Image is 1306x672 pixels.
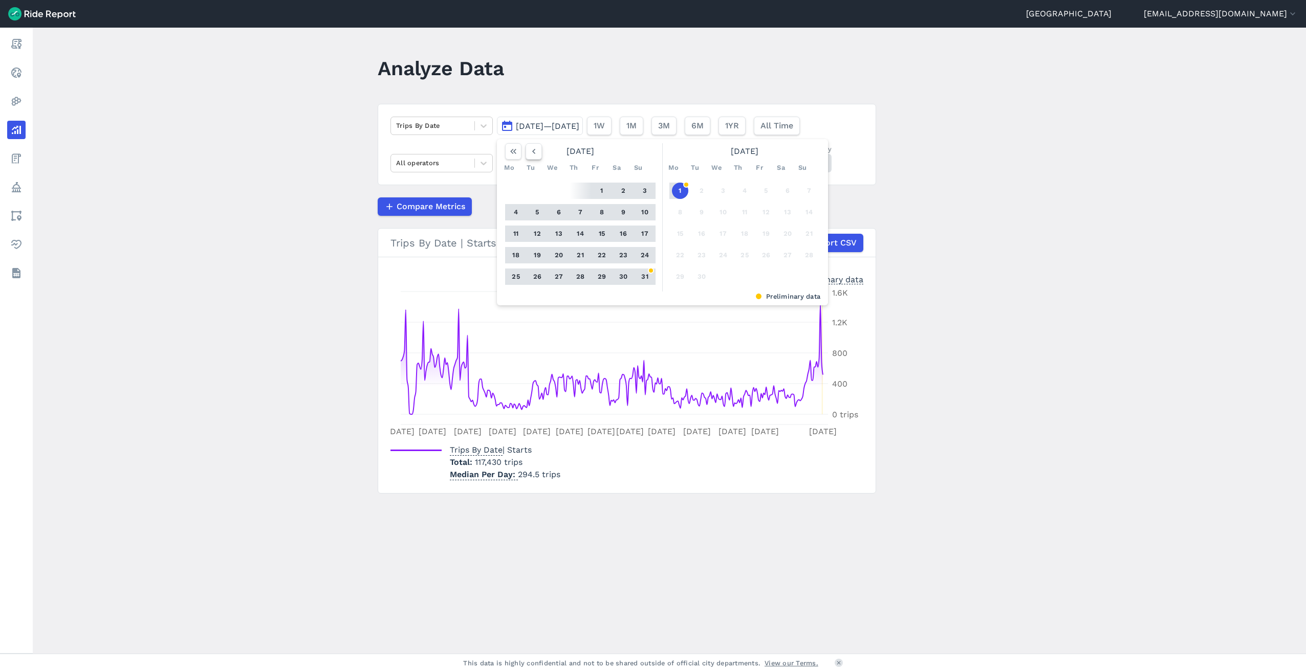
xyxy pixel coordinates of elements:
button: 27 [779,247,796,263]
button: 1M [620,117,643,135]
button: 5 [529,204,546,220]
button: 8 [672,204,688,220]
tspan: 0 trips [832,410,858,419]
a: Report [7,35,26,53]
button: 23 [693,247,710,263]
div: Su [794,160,811,176]
span: Total [450,457,475,467]
button: 26 [529,268,546,285]
tspan: [DATE] [489,427,516,436]
div: Th [565,160,582,176]
button: 24 [637,247,653,263]
a: Realtime [7,63,26,82]
span: 3M [658,120,670,132]
tspan: [DATE] [683,427,711,436]
button: 29 [672,268,688,285]
button: 3M [651,117,677,135]
div: Mo [665,160,682,176]
button: 22 [672,247,688,263]
span: 117,430 trips [475,457,523,467]
button: 2 [693,183,710,199]
button: 4 [508,204,524,220]
tspan: [DATE] [648,427,676,436]
span: Export CSV [811,237,857,249]
button: 10 [637,204,653,220]
button: 4 [736,183,753,199]
button: 19 [758,226,774,242]
div: [DATE] [665,143,824,160]
div: Th [730,160,746,176]
button: 16 [615,226,632,242]
button: 21 [572,247,589,263]
button: 13 [551,226,567,242]
button: 16 [693,226,710,242]
div: Preliminary data [798,274,863,284]
tspan: [DATE] [523,427,551,436]
button: 19 [529,247,546,263]
button: 22 [594,247,610,263]
a: Analyze [7,121,26,139]
button: 7 [801,183,817,199]
a: Policy [7,178,26,196]
span: Median Per Day [450,466,518,480]
button: 6 [779,183,796,199]
button: 15 [594,226,610,242]
tspan: 800 [832,348,847,358]
tspan: [DATE] [751,427,779,436]
span: Trips By Date [450,442,503,456]
tspan: 1.6K [832,288,848,298]
a: Areas [7,207,26,225]
button: 21 [801,226,817,242]
div: Tu [523,160,539,176]
button: 18 [508,247,524,263]
a: [GEOGRAPHIC_DATA] [1026,8,1112,20]
tspan: [DATE] [454,427,482,436]
button: 12 [529,226,546,242]
span: Compare Metrics [397,200,465,213]
button: 12 [758,204,774,220]
button: 18 [736,226,753,242]
button: 31 [637,268,653,285]
button: 29 [594,268,610,285]
p: 294.5 trips [450,468,560,481]
tspan: [DATE] [809,427,837,436]
a: View our Terms. [765,658,818,668]
tspan: 1.2K [832,318,847,327]
button: 3 [715,183,731,199]
button: 3 [637,183,653,199]
button: 7 [572,204,589,220]
div: We [544,160,560,176]
button: [EMAIL_ADDRESS][DOMAIN_NAME] [1144,8,1298,20]
span: 6M [691,120,704,132]
button: 14 [572,226,589,242]
button: 1YR [719,117,746,135]
button: 11 [508,226,524,242]
div: Sa [773,160,789,176]
div: Fr [751,160,768,176]
span: 1W [594,120,605,132]
button: 6 [551,204,567,220]
button: [DATE]—[DATE] [497,117,583,135]
a: Fees [7,149,26,168]
button: 17 [637,226,653,242]
button: All Time [754,117,800,135]
button: 1 [594,183,610,199]
button: 25 [508,268,524,285]
button: 8 [594,204,610,220]
button: 1 [672,183,688,199]
button: 28 [572,268,589,285]
tspan: [DATE] [587,427,615,436]
tspan: [DATE] [719,427,746,436]
a: Health [7,235,26,254]
h1: Analyze Data [378,54,504,82]
button: 6M [685,117,710,135]
button: 27 [551,268,567,285]
div: Mo [501,160,517,176]
div: We [708,160,725,176]
div: Preliminary data [505,292,820,301]
button: 23 [615,247,632,263]
button: 13 [779,204,796,220]
button: 30 [693,268,710,285]
button: 9 [615,204,632,220]
button: 11 [736,204,753,220]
